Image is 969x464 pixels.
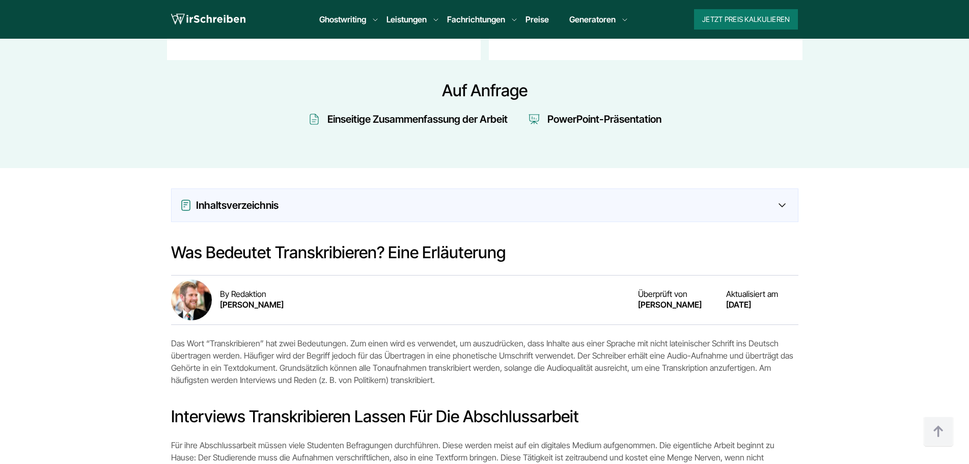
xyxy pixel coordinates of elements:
a: Leistungen [386,13,427,25]
button: Jetzt Preis kalkulieren [694,9,798,30]
p: [PERSON_NAME] [638,298,702,311]
img: Heinrich Pethke [171,280,212,320]
p: Das Wort “Transkribieren” hat zwei Bedeutungen. Zum einen wird es verwendet, um auszudrücken, das... [171,337,798,386]
div: By Redaktion [220,289,284,311]
img: logo wirschreiben [171,12,245,27]
div: Einseitige Zusammenfassung der Arbeit [327,111,508,127]
a: Preise [525,14,549,24]
a: Ghostwriting [319,13,366,25]
img: Icon [308,111,320,127]
a: Fachrichtungen [447,13,505,25]
h2: Was bedeutet Transkribieren? Eine Erläuterung [171,242,798,263]
p: [DATE] [726,298,778,311]
p: [PERSON_NAME] [220,298,284,311]
div: Überprüft von [638,289,702,311]
div: Aktualisiert am [726,289,778,311]
div: Auf Anfrage [167,80,802,101]
h2: Interviews transkribieren lassen für die Abschlussarbeit [171,406,798,427]
div: PowerPoint-Präsentation [547,111,661,127]
div: Inhaltsverzeichnis [180,197,790,213]
img: button top [923,417,954,447]
img: Icon [528,111,540,127]
a: Generatoren [569,13,616,25]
